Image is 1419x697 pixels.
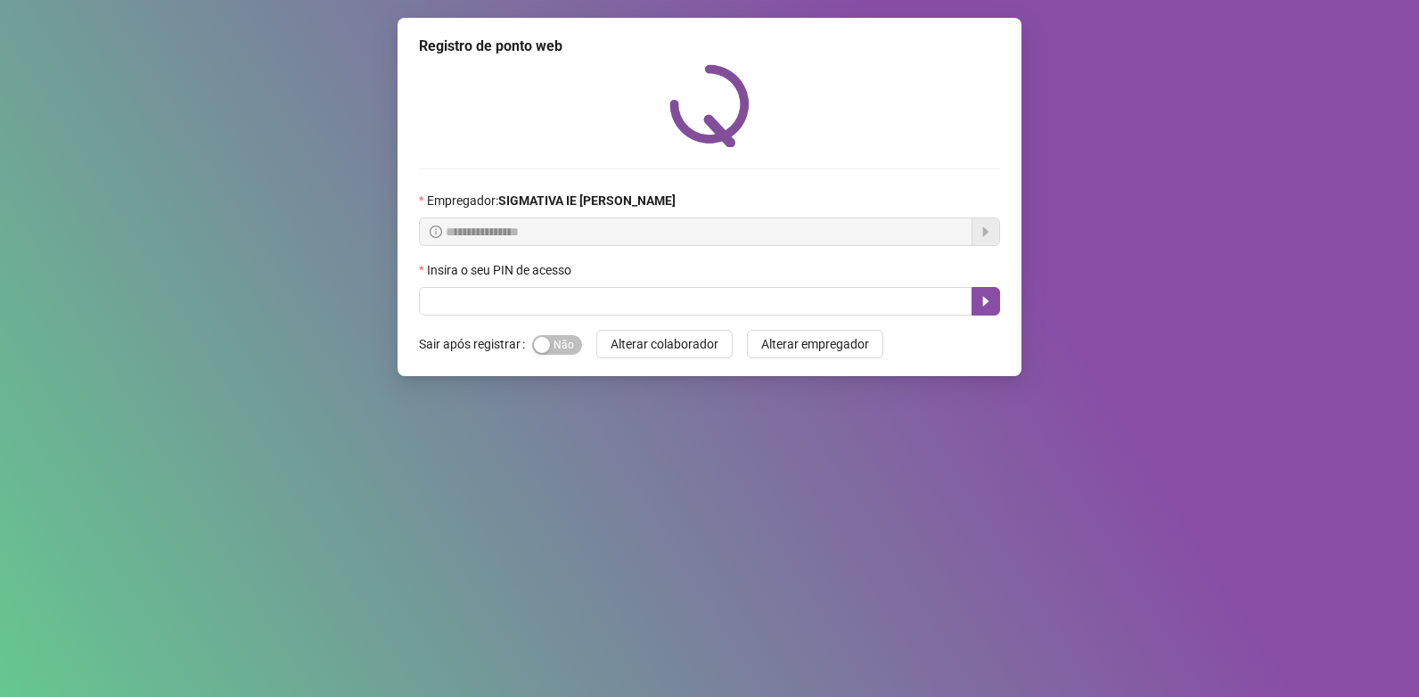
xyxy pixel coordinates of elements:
img: QRPoint [669,64,750,147]
label: Insira o seu PIN de acesso [419,260,583,280]
label: Sair após registrar [419,330,532,358]
button: Alterar colaborador [596,330,733,358]
span: Alterar colaborador [611,334,718,354]
span: info-circle [430,225,442,238]
span: caret-right [979,294,993,308]
button: Alterar empregador [747,330,883,358]
div: Registro de ponto web [419,36,1000,57]
span: Alterar empregador [761,334,869,354]
span: Empregador : [427,191,676,210]
strong: SIGMATIVA IE [PERSON_NAME] [498,193,676,208]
